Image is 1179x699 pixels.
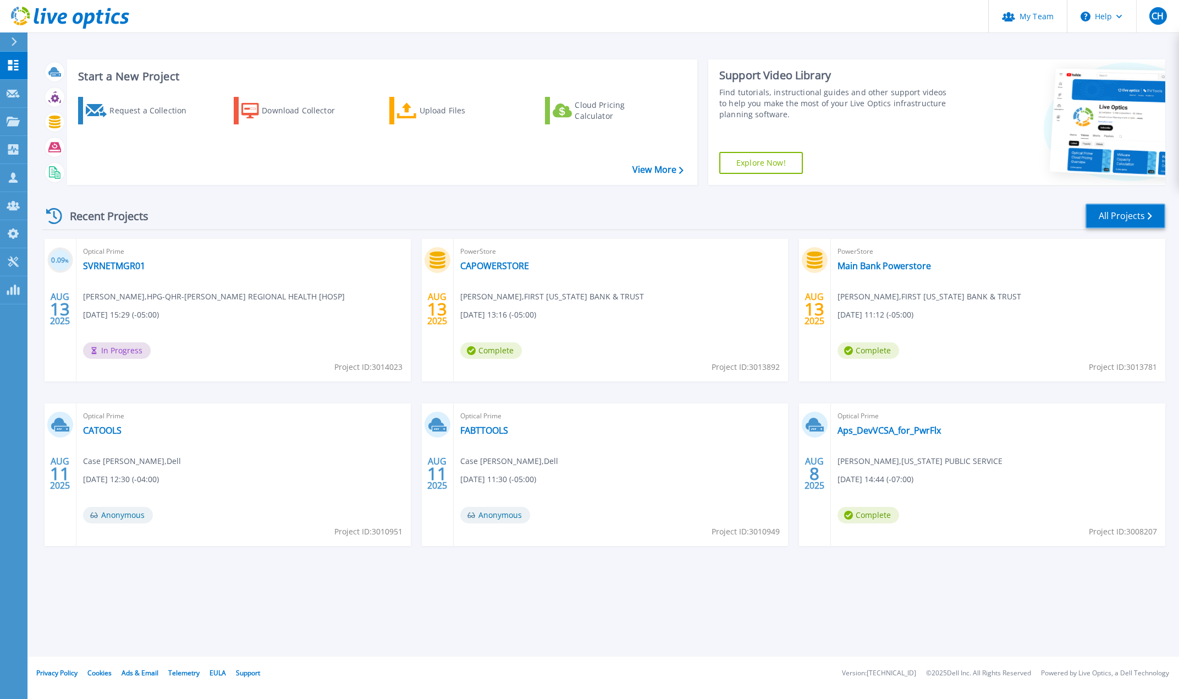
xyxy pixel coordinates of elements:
span: Project ID: 3013781 [1089,361,1157,373]
span: 13 [427,304,447,314]
div: AUG 2025 [49,454,70,494]
a: Ads & Email [122,668,158,678]
span: Optical Prime [460,410,781,422]
span: Optical Prime [838,410,1159,422]
a: Request a Collection [78,97,201,124]
div: AUG 2025 [804,289,825,329]
span: PowerStore [460,245,781,258]
li: Version: [TECHNICAL_ID] [842,670,916,677]
span: [DATE] 12:30 (-04:00) [83,473,159,485]
span: Complete [838,507,899,523]
a: FABTTOOLS [460,425,508,436]
span: Case [PERSON_NAME] , Dell [460,455,558,467]
span: [PERSON_NAME] , FIRST [US_STATE] BANK & TRUST [460,291,644,303]
div: Find tutorials, instructional guides and other support videos to help you make the most of your L... [719,87,954,120]
span: 11 [427,469,447,478]
span: 8 [809,469,819,478]
div: AUG 2025 [427,454,448,494]
div: AUG 2025 [804,454,825,494]
span: Project ID: 3008207 [1089,526,1157,538]
span: 13 [805,304,824,314]
span: [PERSON_NAME] , [US_STATE] PUBLIC SERVICE [838,455,1002,467]
a: Privacy Policy [36,668,78,678]
a: Aps_DevVCSA_for_PwrFlx [838,425,941,436]
span: [DATE] 13:16 (-05:00) [460,309,536,321]
span: Anonymous [460,507,530,523]
div: Upload Files [420,100,508,122]
span: Optical Prime [83,410,404,422]
span: Anonymous [83,507,153,523]
div: AUG 2025 [49,289,70,329]
span: [DATE] 11:12 (-05:00) [838,309,913,321]
a: Main Bank Powerstore [838,260,931,271]
span: CH [1152,12,1164,20]
div: Support Video Library [719,68,954,83]
span: Project ID: 3013892 [712,361,780,373]
span: Project ID: 3010951 [334,526,403,538]
span: In Progress [83,342,151,359]
div: Cloud Pricing Calculator [575,100,663,122]
a: CAPOWERSTORE [460,260,529,271]
span: Project ID: 3014023 [334,361,403,373]
div: Download Collector [262,100,350,122]
div: Request a Collection [109,100,197,122]
a: Upload Files [389,97,512,124]
span: [PERSON_NAME] , FIRST [US_STATE] BANK & TRUST [838,291,1021,303]
span: 11 [50,469,70,478]
a: All Projects [1086,204,1165,228]
span: Project ID: 3010949 [712,526,780,538]
a: Explore Now! [719,152,803,174]
h3: Start a New Project [78,70,683,83]
a: CATOOLS [83,425,122,436]
a: View More [632,165,684,175]
div: AUG 2025 [427,289,448,329]
a: Telemetry [168,668,200,678]
a: Cloud Pricing Calculator [545,97,668,124]
span: Optical Prime [83,245,404,258]
span: Complete [460,342,522,359]
li: Powered by Live Optics, a Dell Technology [1041,670,1169,677]
span: [DATE] 14:44 (-07:00) [838,473,913,485]
li: © 2025 Dell Inc. All Rights Reserved [926,670,1031,677]
span: [DATE] 15:29 (-05:00) [83,309,159,321]
span: % [65,258,69,264]
span: 13 [50,304,70,314]
a: EULA [210,668,226,678]
span: Complete [838,342,899,359]
a: Cookies [87,668,112,678]
span: PowerStore [838,245,1159,258]
span: [PERSON_NAME] , HPG-QHR-[PERSON_NAME] REGIONAL HEALTH [HOSP] [83,291,345,303]
h3: 0.09 [47,254,73,267]
span: Case [PERSON_NAME] , Dell [83,455,181,467]
div: Recent Projects [42,203,163,230]
a: SVRNETMGR01 [83,260,145,271]
a: Support [236,668,260,678]
span: [DATE] 11:30 (-05:00) [460,473,536,485]
a: Download Collector [234,97,356,124]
